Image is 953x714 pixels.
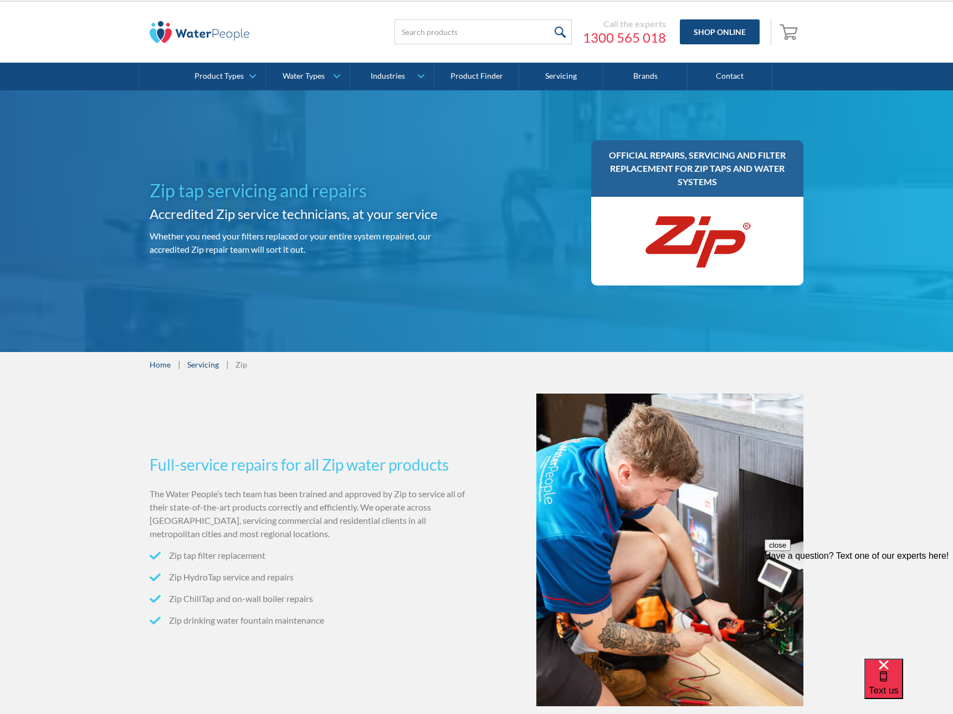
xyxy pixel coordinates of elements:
[224,358,230,371] div: |
[187,359,219,370] a: Servicing
[780,23,801,40] img: shopping cart
[150,204,472,224] h2: Accredited Zip service technicians, at your service
[371,72,405,81] div: Industries
[150,229,472,256] p: Whether you need your filters replaced or your entire system repaired, our accredited Zip repair ...
[235,359,247,370] div: Zip
[150,614,472,627] li: Zip drinking water fountain maintenance
[602,149,792,188] h3: Official repairs, servicing and filter replacement for Zip taps and water systems
[680,19,760,44] a: Shop Online
[350,63,434,90] a: Industries
[150,549,472,562] li: Zip tap filter replacement
[266,63,350,90] a: Water Types
[864,659,953,714] iframe: podium webchat widget bubble
[150,177,472,204] h1: Zip tap servicing and repairs
[777,19,803,45] a: Open empty cart
[583,18,666,29] div: Call the experts
[583,29,666,46] a: 1300 565 018
[150,359,171,370] a: Home
[765,539,953,672] iframe: podium webchat widget prompt
[283,72,325,81] div: Water Types
[150,570,472,584] li: Zip HydroTap service and repairs
[150,453,472,476] h3: Full-service repairs for all Zip water products
[181,63,265,90] a: Product Types
[150,592,472,605] li: Zip ChillTap and on-wall boiler repairs
[434,63,519,90] a: Product Finder
[150,487,472,540] p: The Water People’s tech team has been trained and approved by Zip to service all of their state-o...
[519,63,603,90] a: Servicing
[688,63,772,90] a: Contact
[150,21,249,43] img: The Water People
[176,358,182,371] div: |
[194,72,244,81] div: Product Types
[536,394,803,706] img: Technician installing a Zip tap
[394,19,572,44] input: Search products
[603,63,688,90] a: Brands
